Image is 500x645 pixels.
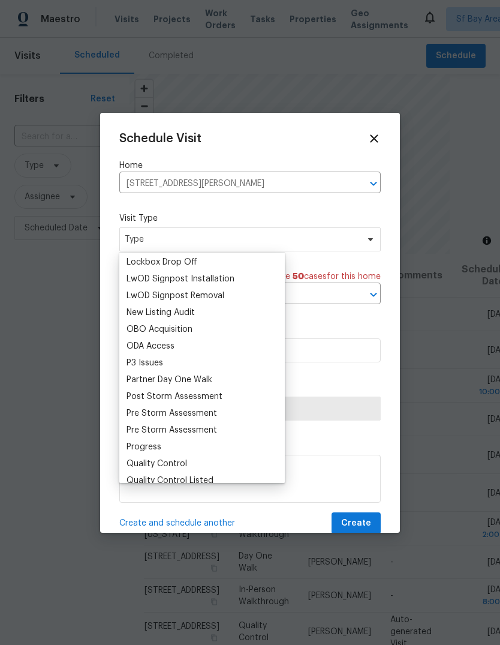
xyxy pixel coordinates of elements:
[365,175,382,192] button: Open
[119,133,201,145] span: Schedule Visit
[126,307,195,319] div: New Listing Audit
[126,407,217,419] div: Pre Storm Assessment
[125,233,358,245] span: Type
[341,516,371,531] span: Create
[119,160,381,172] label: Home
[126,273,234,285] div: LwOD Signpost Installation
[119,212,381,224] label: Visit Type
[126,458,187,470] div: Quality Control
[365,286,382,303] button: Open
[368,132,381,145] span: Close
[119,517,235,529] span: Create and schedule another
[293,272,304,281] span: 50
[119,175,347,193] input: Enter in an address
[126,340,174,352] div: ODA Access
[126,475,213,487] div: Quality Control Listed
[126,424,217,436] div: Pre Storm Assessment
[126,374,212,386] div: Partner Day One Walk
[126,391,222,403] div: Post Storm Assessment
[332,512,381,535] button: Create
[126,256,197,268] div: Lockbox Drop Off
[126,290,224,302] div: LwOD Signpost Removal
[126,441,161,453] div: Progress
[126,357,163,369] div: P3 Issues
[255,271,381,283] span: There are case s for this home
[126,323,192,335] div: OBO Acquisition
